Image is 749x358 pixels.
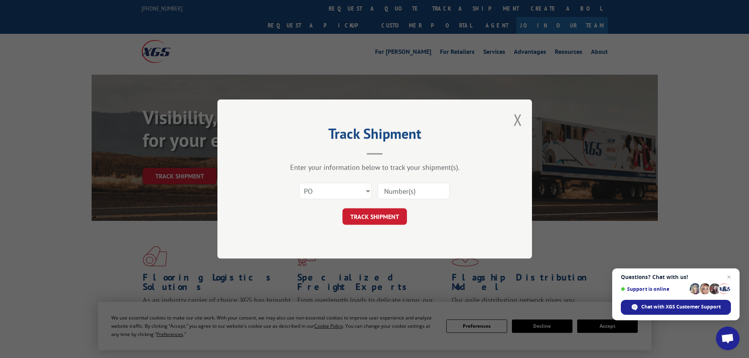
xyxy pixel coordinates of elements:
[641,303,721,310] span: Chat with XGS Customer Support
[621,286,687,292] span: Support is online
[257,163,493,172] div: Enter your information below to track your shipment(s).
[513,109,522,130] button: Close modal
[621,300,731,315] div: Chat with XGS Customer Support
[342,208,407,225] button: TRACK SHIPMENT
[621,274,731,280] span: Questions? Chat with us!
[257,128,493,143] h2: Track Shipment
[716,327,740,350] div: Open chat
[724,272,734,282] span: Close chat
[377,183,450,199] input: Number(s)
